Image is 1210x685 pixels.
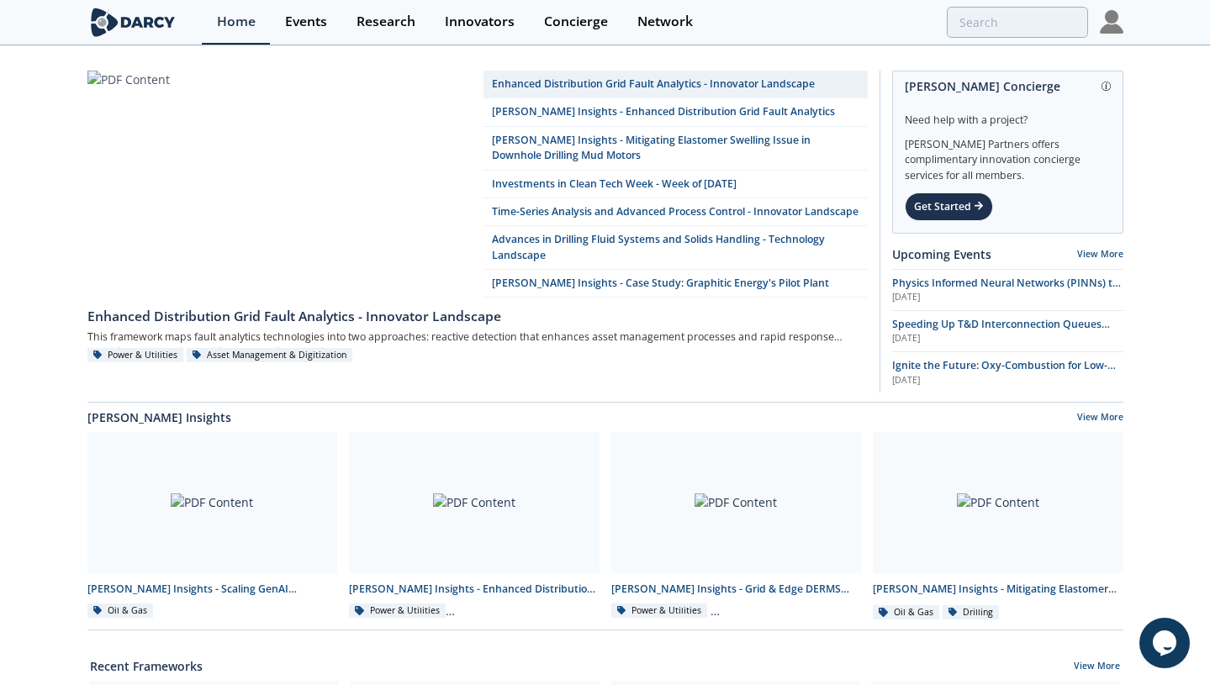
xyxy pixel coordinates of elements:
[483,270,868,298] a: [PERSON_NAME] Insights - Case Study: Graphitic Energy's Pilot Plant
[905,71,1111,101] div: [PERSON_NAME] Concierge
[87,408,231,426] a: [PERSON_NAME] Insights
[82,432,344,621] a: PDF Content [PERSON_NAME] Insights - Scaling GenAI Benchmark Oil & Gas
[87,582,338,597] div: [PERSON_NAME] Insights - Scaling GenAI Benchmark
[1139,618,1193,668] iframe: chat widget
[483,127,868,171] a: [PERSON_NAME] Insights - Mitigating Elastomer Swelling Issue in Downhole Drilling Mud Motors
[892,358,1123,387] a: Ignite the Future: Oxy-Combustion for Low-Carbon Power [DATE]
[349,603,446,619] div: Power & Utilities
[873,605,939,620] div: Oil & Gas
[349,582,600,597] div: [PERSON_NAME] Insights - Enhanced Distribution Grid Fault Analytics
[87,327,868,348] div: This framework maps fault analytics technologies into two approaches: reactive detection that enh...
[1102,82,1111,91] img: information.svg
[905,101,1111,128] div: Need help with a project?
[905,192,993,221] div: Get Started
[1077,248,1123,260] a: View More
[445,15,515,29] div: Innovators
[483,198,868,226] a: Time-Series Analysis and Advanced Process Control - Innovator Landscape
[544,15,608,29] div: Concierge
[483,98,868,126] a: [PERSON_NAME] Insights - Enhanced Distribution Grid Fault Analytics
[483,171,868,198] a: Investments in Clean Tech Week - Week of [DATE]
[867,432,1129,621] a: PDF Content [PERSON_NAME] Insights - Mitigating Elastomer Swelling Issue in Downhole Drilling Mud...
[483,226,868,270] a: Advances in Drilling Fluid Systems and Solids Handling - Technology Landscape
[892,245,991,263] a: Upcoming Events
[343,432,605,621] a: PDF Content [PERSON_NAME] Insights - Enhanced Distribution Grid Fault Analytics Power & Utilities
[217,15,256,29] div: Home
[187,348,353,363] div: Asset Management & Digitization
[943,605,1000,620] div: Drilling
[87,8,179,37] img: logo-wide.svg
[905,128,1111,183] div: [PERSON_NAME] Partners offers complimentary innovation concierge services for all members.
[87,298,868,326] a: Enhanced Distribution Grid Fault Analytics - Innovator Landscape
[87,307,868,327] div: Enhanced Distribution Grid Fault Analytics - Innovator Landscape
[873,582,1123,597] div: [PERSON_NAME] Insights - Mitigating Elastomer Swelling Issue in Downhole Drilling Mud Motors
[892,291,1123,304] div: [DATE]
[87,348,184,363] div: Power & Utilities
[357,15,415,29] div: Research
[892,276,1123,304] a: Physics Informed Neural Networks (PINNs) to Accelerate Subsurface Scenario Analysis [DATE]
[611,603,708,619] div: Power & Utilities
[947,7,1088,38] input: Advanced Search
[611,582,862,597] div: [PERSON_NAME] Insights - Grid & Edge DERMS Integration
[1100,10,1123,34] img: Profile
[1077,411,1123,426] a: View More
[892,317,1110,346] span: Speeding Up T&D Interconnection Queues with Enhanced Software Solutions
[605,432,868,621] a: PDF Content [PERSON_NAME] Insights - Grid & Edge DERMS Integration Power & Utilities
[892,374,1123,387] div: [DATE]
[892,276,1121,305] span: Physics Informed Neural Networks (PINNs) to Accelerate Subsurface Scenario Analysis
[892,317,1123,345] a: Speeding Up T&D Interconnection Queues with Enhanced Software Solutions [DATE]
[483,71,868,98] a: Enhanced Distribution Grid Fault Analytics - Innovator Landscape
[87,603,154,619] div: Oil & Gas
[892,332,1123,345] div: [DATE]
[285,15,327,29] div: Events
[892,358,1116,387] span: Ignite the Future: Oxy-Combustion for Low-Carbon Power
[1074,660,1120,675] a: View More
[90,657,203,675] a: Recent Frameworks
[637,15,693,29] div: Network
